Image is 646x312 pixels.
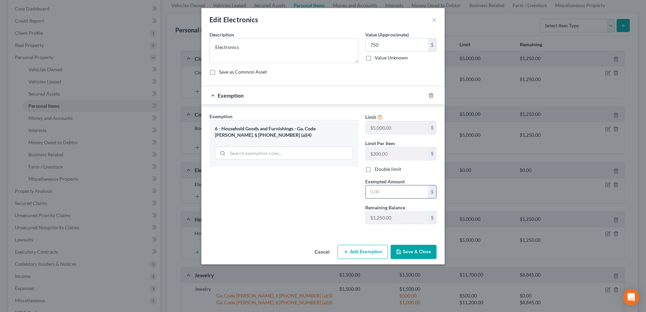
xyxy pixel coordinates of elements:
span: Exemption [209,113,232,119]
div: $ [428,38,436,51]
span: Exemption [218,92,244,99]
input: -- [366,211,428,224]
button: Save & Close [391,245,437,259]
span: Exempted Amount [365,179,405,184]
input: 0.00 [366,185,428,198]
button: Cancel [309,245,335,259]
input: -- [366,121,428,134]
label: Limit Per Item [365,140,395,147]
div: $ [428,185,436,198]
label: Value Unknown [375,54,408,61]
div: Open Intercom Messenger [623,289,639,305]
button: Add Exemption [338,245,388,259]
button: × [432,16,437,24]
div: $ [428,211,436,224]
div: Edit Electronics [209,15,258,24]
input: Search exemption rules... [228,147,353,160]
div: $ [428,121,436,134]
span: Limit [365,114,376,120]
label: Double limit [375,166,401,173]
label: Save as Common Asset [219,69,267,75]
label: Remaining Balance [365,204,405,211]
input: 0.00 [366,38,428,51]
div: 6 - Household Goods and Furnishings - Ga. Code [PERSON_NAME]. § [PHONE_NUMBER] (a)(4) [215,126,353,138]
span: Description [209,32,234,37]
div: $ [428,147,436,160]
input: -- [366,147,428,160]
label: Value (Approximate) [365,31,409,38]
